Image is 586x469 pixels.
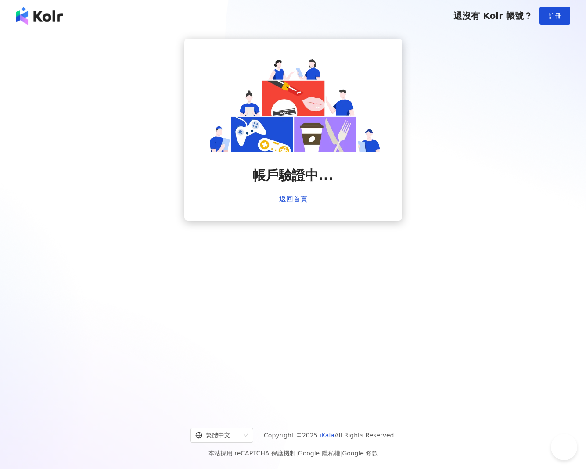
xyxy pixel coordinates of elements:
iframe: Help Scout Beacon - Open [551,434,577,460]
span: 帳戶驗證中... [252,166,333,185]
span: | [296,450,298,457]
span: 本站採用 reCAPTCHA 保護機制 [208,448,378,458]
div: 繁體中文 [195,428,240,442]
button: 註冊 [539,7,570,25]
span: Copyright © 2025 All Rights Reserved. [264,430,396,440]
a: iKala [320,432,334,439]
span: 還沒有 Kolr 帳號？ [453,11,532,21]
a: Google 隱私權 [298,450,340,457]
a: Google 條款 [342,450,378,457]
img: logo [16,7,63,25]
span: 註冊 [549,12,561,19]
a: 返回首頁 [279,195,307,203]
img: account is verifying [205,56,381,152]
span: | [340,450,342,457]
